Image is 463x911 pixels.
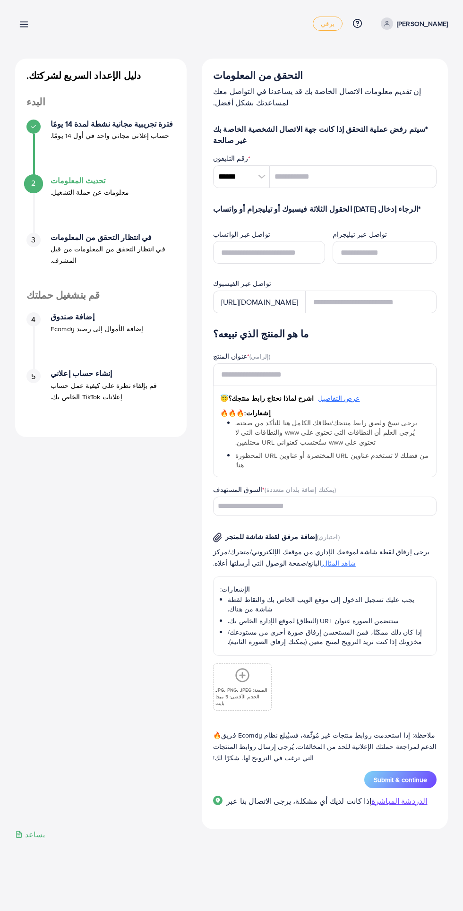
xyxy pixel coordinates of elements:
[25,829,45,840] font: يساعد
[317,533,339,541] font: (اختياري)
[213,485,262,494] font: السوق المستهدف
[51,131,169,140] font: حساب إعلاني مجاني واحد في أول 14 يومًا.
[333,230,387,239] font: تواصل عبر تيليجرام
[213,533,222,542] img: صورة
[228,627,422,646] font: إذا كان ذلك ممكنًا، فمن المستحسن إرفاق صورة أخرى من مستودعك/مخزونك إذا كنت تريد الترويج لمنتج معي...
[51,232,152,242] font: في انتظار التحقق من المعلومات
[374,775,427,784] span: Submit & continue
[26,95,45,109] font: البدء
[26,288,100,302] font: قم بتشغيل حملتك
[321,19,334,28] font: يرقي
[235,451,429,470] font: من فضلك لا تستخدم عناوين URL المختصرة أو عناوين URL المحظورة هنا!
[213,230,270,239] font: تواصل عبر الواتساب
[213,154,248,163] font: رقم التليفون
[51,188,129,197] font: معلومات عن حملة التشغيل.
[249,352,270,361] font: (إلزامي)
[235,418,417,447] font: يرجى نسخ ولصق رابط منتجك/نطاقك الكامل هنا للتأكد من صحته. يُرجى العلم أن النطاقات التي تحتوي على ...
[213,731,437,763] font: ملاحظة: إذا استخدمت روابط منتجات غير مُوثّقة، فسيُبلغ نظام Ecomdy فريق الدعم لمراجعة حملتك الإعلا...
[221,297,298,307] font: [URL][DOMAIN_NAME]
[51,381,157,402] font: قم بإلقاء نظرة على كيفية عمل حساب إعلانات TikTok الخاص بك.
[213,547,430,568] font: يرجى إرفاق لقطة شاشة لموقعك الإداري من موقعك الإلكتروني/متجرك/مركز البائع/صفحة الوصول التي أرسلته...
[31,234,35,245] font: 3
[26,69,141,82] font: دليل الإعداد السريع لشركتك.
[51,324,144,334] font: إضافة الأموال إلى رصيد Ecomdy
[364,771,437,788] button: Submit & continue
[213,124,428,146] font: *سيتم رفض عملية التحقق إذا كانت جهة الاتصال الشخصية الخاصة بك غير صالحة
[244,408,270,418] font: إشعارات:
[213,86,421,108] font: إن تقديم معلومات الاتصال الخاصة بك قد يساعدنا في التواصل معك لمساعدتك بشكل أفضل.
[51,244,165,265] font: في انتظار التحقق من المعلومات من قبل المشرف.
[51,311,94,322] font: إضافة صندوق
[51,368,112,378] font: إنشاء حساب إعلاني
[213,497,437,516] div: البحث عن الخيار
[397,19,448,28] font: [PERSON_NAME]
[31,371,35,381] font: 5
[31,178,35,188] font: 2
[371,796,428,806] font: الدردشة المباشرة
[220,584,250,594] font: الإشعارات:
[228,595,414,614] font: يجب عليك تسجيل الدخول إلى موقع الويب الخاص بك والتقاط لقطة شاشة من هناك.
[215,693,259,706] font: الحجم الأقصى: 5 ميجا بايت
[215,687,268,693] font: الصيغة: JPG، PNG، JPEG
[228,616,399,626] font: ستتضمن الصورة عنوان URL (النطاق) لموقع الإدارة الخاص بك.
[265,485,336,494] font: (يمكنك إضافة بلدان متعددة)
[15,120,187,176] li: فترة تجريبية مجانية نشطة لمدة 14 يومًا
[377,17,448,30] a: [PERSON_NAME]
[213,352,247,361] font: عنوان المنتج
[51,175,105,186] font: تحديث المعلومات
[321,559,356,568] font: شاهد المثال.
[15,312,187,369] li: إضافة صندوق
[213,731,221,740] font: 🔥
[31,314,35,325] font: 4
[213,327,309,341] font: ما هو المنتج الذي تبيعه؟
[213,279,271,288] font: تواصل عبر الفيسبوك
[313,17,343,31] a: يرقي
[225,532,317,541] font: إضافة مرفق لقطة شاشة للمتجر
[226,796,371,806] font: إذا كانت لديك أي مشكلة، يرجى الاتصال بنا عبر
[15,369,187,426] li: إنشاء حساب إعلاني
[213,796,223,805] img: دليل النوافذ المنبثقة
[213,69,303,82] font: التحقق من المعلومات
[213,204,420,214] font: *الرجاء إدخال [DATE] الحقول الثلاثة فيسبوك أو تيليجرام أو واتساب
[318,394,360,403] font: عرض التفاصيل
[15,176,187,233] li: تحديث المعلومات
[220,408,244,418] font: 🔥🔥🔥
[228,394,314,403] font: اشرح لماذا نحتاج رابط منتجك؟
[15,233,187,290] li: في انتظار التحقق من المعلومات
[220,394,228,403] font: 😇
[51,119,173,129] font: فترة تجريبية مجانية نشطة لمدة 14 يومًا
[214,499,424,514] input: البحث عن الخيار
